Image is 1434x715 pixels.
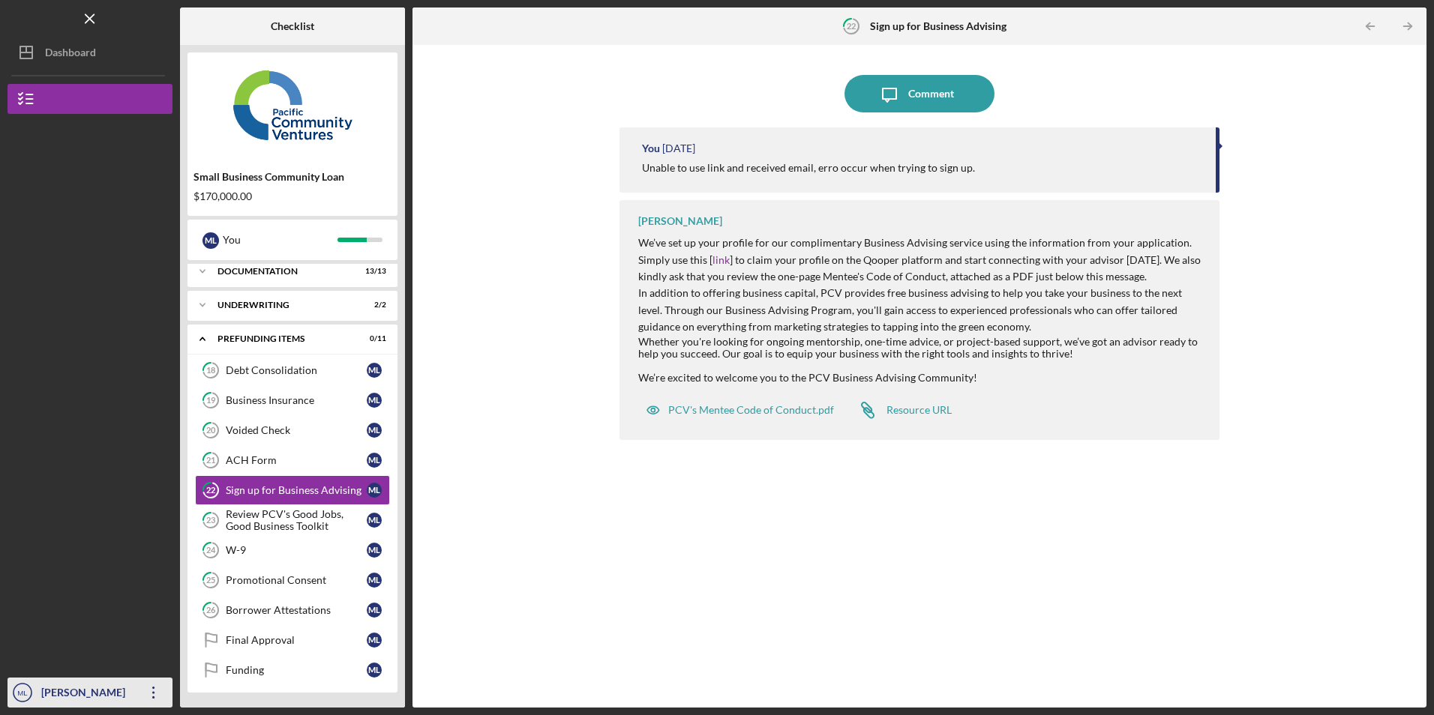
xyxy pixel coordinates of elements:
div: [PERSON_NAME] [638,215,722,227]
div: Whether you're looking for ongoing mentorship, one-time advice, or project-based support, we’ve g... [638,235,1204,360]
div: 13 / 13 [359,267,386,276]
text: ML [17,689,28,697]
a: 24W-9ML [195,535,390,565]
div: ACH Form [226,454,367,466]
div: Borrower Attestations [226,604,367,616]
div: Documentation [217,267,349,276]
div: Comment [908,75,954,112]
div: Sign up for Business Advising [226,484,367,496]
div: M L [367,663,382,678]
tspan: 19 [206,396,216,405]
time: 2025-09-17 21:46 [662,142,695,154]
b: Checklist [271,20,314,32]
div: Review PCV's Good Jobs, Good Business Toolkit [226,508,367,532]
a: 25Promotional ConsentML [195,565,390,595]
div: $170,000.00 [193,190,391,202]
tspan: 22 [206,486,215,495]
a: link [712,253,730,266]
button: ML[PERSON_NAME] [7,678,172,708]
button: Dashboard [7,37,172,67]
a: Resource URL [849,395,952,425]
a: Final ApprovalML [195,625,390,655]
div: Business Insurance [226,394,367,406]
div: Debt Consolidation [226,364,367,376]
div: M L [367,483,382,498]
a: 18Debt ConsolidationML [195,355,390,385]
div: M L [367,573,382,588]
div: M L [367,453,382,468]
button: Comment [844,75,994,112]
div: Dashboard [45,37,96,71]
div: M L [367,363,382,378]
div: M L [367,543,382,558]
div: M L [367,513,382,528]
div: Small Business Community Loan [193,171,391,183]
tspan: 26 [206,606,216,615]
div: [PERSON_NAME] [37,678,135,711]
div: 0 / 11 [359,334,386,343]
div: PCV's Mentee Code of Conduct.pdf [668,404,834,416]
tspan: 22 [847,21,856,31]
div: We’re excited to welcome you to the PCV Business Advising Community! [638,372,1204,384]
div: You [642,142,660,154]
img: Product logo [187,60,397,150]
div: Prefunding Items [217,334,349,343]
tspan: 23 [206,516,215,525]
div: M L [367,423,382,438]
div: Promotional Consent [226,574,367,586]
div: Unable to use link and received email, erro occur when trying to sign up. [642,162,975,174]
tspan: 21 [206,456,215,465]
tspan: 24 [206,546,216,555]
p: We’ve set up your profile for our complimentary Business Advising service using the information f... [638,235,1204,285]
div: 2 / 2 [359,301,386,310]
div: Resource URL [886,404,952,416]
a: 26Borrower AttestationsML [195,595,390,625]
a: 19Business InsuranceML [195,385,390,415]
div: Funding [226,664,367,676]
div: You [223,227,337,253]
div: W-9 [226,544,367,556]
div: M L [367,603,382,618]
button: PCV's Mentee Code of Conduct.pdf [638,395,841,425]
tspan: 18 [206,366,215,375]
a: FundingML [195,655,390,685]
div: M L [367,393,382,408]
a: 20Voided CheckML [195,415,390,445]
div: Voided Check [226,424,367,436]
a: 23Review PCV's Good Jobs, Good Business ToolkitML [195,505,390,535]
a: 21ACH FormML [195,445,390,475]
tspan: 25 [206,576,215,585]
b: Sign up for Business Advising [870,20,1006,32]
div: M L [367,633,382,648]
div: Underwriting [217,301,349,310]
div: Final Approval [226,634,367,646]
p: In addition to offering business capital, PCV provides free business advising to help you take yo... [638,285,1204,335]
div: M L [202,232,219,249]
tspan: 20 [206,426,216,435]
a: 22Sign up for Business AdvisingML [195,475,390,505]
